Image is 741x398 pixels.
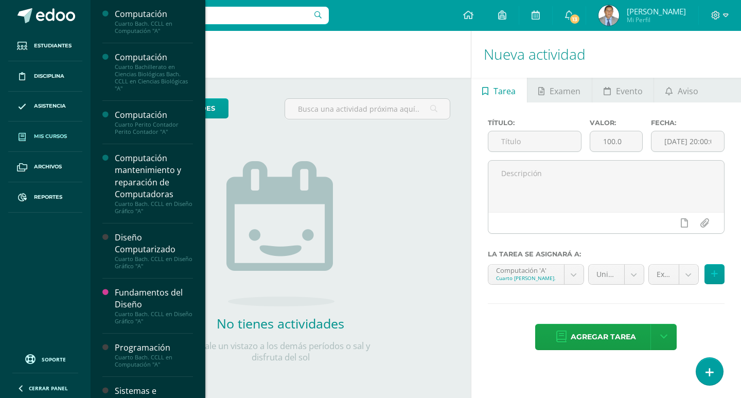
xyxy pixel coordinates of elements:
div: Cuarto Perito Contador Perito Contador "A" [115,121,193,135]
label: La tarea se asignará a: [488,250,725,258]
a: Evento [592,78,654,102]
div: Programación [115,342,193,354]
a: Diseño ComputarizadoCuarto Bach. CCLL en Diseño Gráfico "A" [115,232,193,270]
span: Cerrar panel [29,385,68,392]
div: Fundamentos del Diseño [115,287,193,310]
h2: No tienes actividades [178,315,383,332]
span: Unidad 4 [596,265,616,284]
span: Aviso [678,79,698,103]
a: Computación 'A'Cuarto [PERSON_NAME]. CCLL en Computación [488,265,584,284]
a: ProgramaciónCuarto Bach. CCLL en Computación "A" [115,342,193,368]
input: Título [488,131,581,151]
div: Diseño Computarizado [115,232,193,255]
label: Fecha: [651,119,725,127]
span: Asistencia [34,102,66,110]
a: Mis cursos [8,122,82,152]
div: Computación [115,8,193,20]
input: Puntos máximos [590,131,642,151]
label: Valor: [590,119,643,127]
span: Tarea [493,79,516,103]
h1: Nueva actividad [484,31,729,78]
label: Título: [488,119,581,127]
span: Examen [550,79,580,103]
input: Busca un usuario... [97,7,329,24]
span: Agregar tarea [571,324,636,350]
span: [PERSON_NAME] [627,6,686,16]
a: Estudiantes [8,31,82,61]
a: Examen (30.0pts) [649,265,698,284]
span: Soporte [42,356,66,363]
div: Cuarto [PERSON_NAME]. CCLL en Computación [496,274,556,282]
div: Computación mantenimiento y reparación de Computadoras [115,152,193,200]
a: Aviso [654,78,709,102]
span: Mi Perfil [627,15,686,24]
span: Mis cursos [34,132,67,141]
input: Fecha de entrega [651,131,724,151]
span: Examen (30.0pts) [657,265,671,284]
div: Cuarto Bach. CCLL en Diseño Gráfico "A" [115,310,193,325]
a: Disciplina [8,61,82,92]
a: Fundamentos del DiseñoCuarto Bach. CCLL en Diseño Gráfico "A" [115,287,193,325]
p: Échale un vistazo a los demás períodos o sal y disfruta del sol [178,340,383,363]
div: Cuarto Bach. CCLL en Computación "A" [115,354,193,368]
div: Computación [115,109,193,121]
div: Computación 'A' [496,265,556,274]
span: 13 [569,13,580,25]
a: Soporte [12,352,78,366]
a: ComputaciónCuarto Bachillerato en Ciencias Biológicas Bach. CCLL en Ciencias Biológicas "A" [115,51,193,92]
a: Examen [527,78,592,102]
span: Estudiantes [34,42,72,50]
a: Reportes [8,182,82,213]
div: Cuarto Bach. CCLL en Diseño Gráfico "A" [115,200,193,215]
img: 219bdcb1a3e4d06700ae7d5ab62fa881.png [598,5,619,26]
a: Computación mantenimiento y reparación de ComputadorasCuarto Bach. CCLL en Diseño Gráfico "A" [115,152,193,214]
div: Cuarto Bach. CCLL en Diseño Gráfico "A" [115,255,193,270]
div: Cuarto Bach. CCLL en Computación "A" [115,20,193,34]
a: Asistencia [8,92,82,122]
a: ComputaciónCuarto Perito Contador Perito Contador "A" [115,109,193,135]
a: Unidad 4 [589,265,644,284]
img: no_activities.png [226,161,334,306]
a: Tarea [471,78,527,102]
input: Busca una actividad próxima aquí... [285,99,449,119]
span: Reportes [34,193,62,201]
a: ComputaciónCuarto Bach. CCLL en Computación "A" [115,8,193,34]
div: Computación [115,51,193,63]
span: Disciplina [34,72,64,80]
span: Archivos [34,163,62,171]
div: Cuarto Bachillerato en Ciencias Biológicas Bach. CCLL en Ciencias Biológicas "A" [115,63,193,92]
h1: Actividades [103,31,458,78]
span: Evento [616,79,643,103]
a: Archivos [8,152,82,182]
